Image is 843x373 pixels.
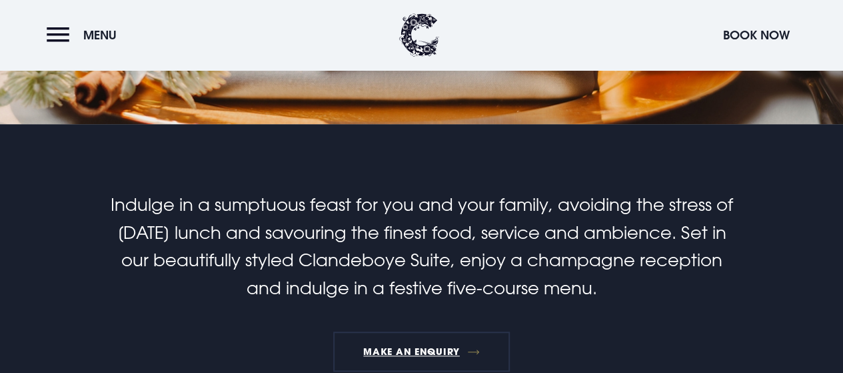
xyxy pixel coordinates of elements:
[47,21,123,49] button: Menu
[716,21,796,49] button: Book Now
[399,13,439,57] img: Clandeboye Lodge
[104,191,738,302] p: Indulge in a sumptuous feast for you and your family, avoiding the stress of [DATE] lunch and sav...
[333,332,510,372] a: MAKE AN ENQUIRY
[83,27,117,43] span: Menu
